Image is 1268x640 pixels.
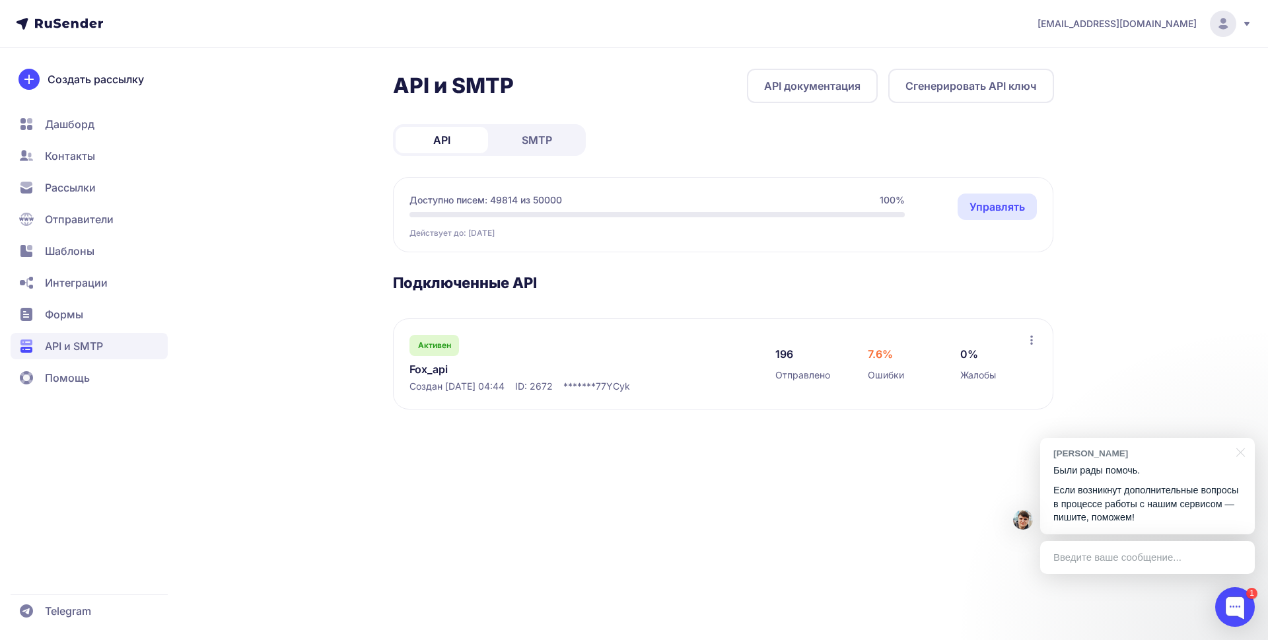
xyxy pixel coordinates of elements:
a: Telegram [11,598,168,624]
a: Fox_api [409,361,680,377]
span: Создан [DATE] 04:44 [409,380,505,393]
div: Введите ваше сообщение... [1040,541,1255,574]
span: 100% [880,194,905,207]
span: Формы [45,306,83,322]
span: Помощь [45,370,90,386]
span: Интеграции [45,275,108,291]
div: 1 [1246,588,1257,599]
a: API [396,127,488,153]
span: Ошибки [868,369,904,382]
p: Если возникнут дополнительные вопросы в процессе работы с нашим сервисом — пишите, поможем! [1053,483,1242,524]
h3: Подключенные API [393,273,1054,292]
span: Дашборд [45,116,94,132]
span: 0% [960,346,978,362]
span: Активен [418,340,451,351]
img: Илья С. [1013,510,1033,530]
span: Создать рассылку [48,71,144,87]
span: Контакты [45,148,95,164]
span: API [433,132,450,148]
span: 7.6% [868,346,893,362]
h2: API и SMTP [393,73,514,99]
span: Отправлено [775,369,830,382]
span: 77YCyk [596,380,630,393]
button: Сгенерировать API ключ [888,69,1054,103]
a: API документация [747,69,878,103]
span: Отправители [45,211,114,227]
span: ID: 2672 [515,380,553,393]
span: Рассылки [45,180,96,196]
span: Жалобы [960,369,996,382]
p: Были рады помочь. [1053,464,1242,478]
span: SMTP [522,132,552,148]
span: Шаблоны [45,243,94,259]
div: [PERSON_NAME] [1053,447,1228,460]
span: Действует до: [DATE] [409,228,495,238]
span: Telegram [45,603,91,619]
span: Доступно писем: 49814 из 50000 [409,194,562,207]
a: SMTP [491,127,583,153]
span: [EMAIL_ADDRESS][DOMAIN_NAME] [1038,17,1197,30]
a: Управлять [958,194,1037,220]
span: API и SMTP [45,338,103,354]
span: 196 [775,346,793,362]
